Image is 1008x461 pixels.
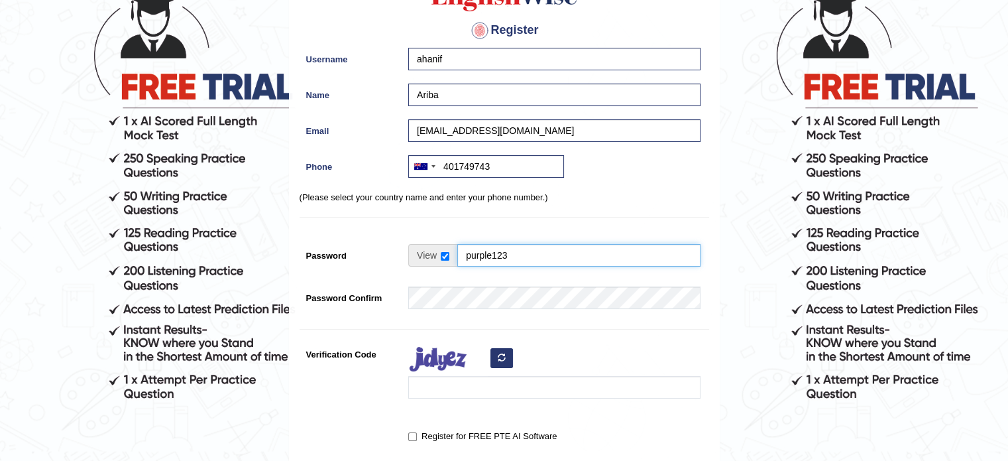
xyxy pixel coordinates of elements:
input: Register for FREE PTE AI Software [408,432,417,441]
label: Username [300,48,402,66]
label: Password Confirm [300,287,402,304]
h4: Register [300,20,709,41]
label: Phone [300,155,402,173]
div: Australia: +61 [409,156,439,177]
label: Password [300,244,402,262]
label: Verification Code [300,343,402,361]
input: Show/Hide Password [441,252,449,261]
label: Register for FREE PTE AI Software [408,430,557,443]
p: (Please select your country name and enter your phone number.) [300,191,709,204]
label: Email [300,119,402,137]
label: Name [300,84,402,101]
input: +61 412 345 678 [408,155,564,178]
